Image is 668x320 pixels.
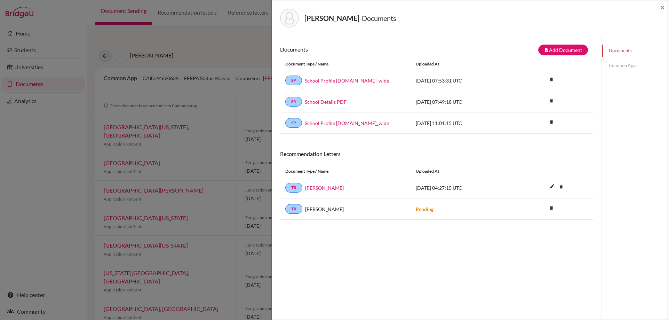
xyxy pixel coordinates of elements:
[547,181,558,192] i: edit
[602,45,668,57] a: Documents
[544,48,549,53] i: note_add
[602,60,668,72] a: Common App
[285,97,302,107] a: SR
[556,181,566,192] i: delete
[285,118,302,128] a: SP
[538,45,588,55] button: note_addAdd Document
[285,76,302,85] a: SP
[556,182,566,192] a: delete
[280,46,437,53] h6: Documents
[305,205,344,213] span: [PERSON_NAME]
[546,74,557,85] i: delete
[280,61,411,67] div: Document Type / Name
[411,168,515,174] div: Uploaded at
[285,183,302,193] a: TR
[546,75,557,85] a: delete
[285,204,302,214] a: TR
[546,204,557,213] a: delete
[660,3,665,11] button: Close
[411,98,515,106] div: [DATE] 07:49:18 UTC
[546,182,558,192] button: edit
[280,150,593,157] h6: Recommendation Letters
[546,203,557,213] i: delete
[416,206,434,212] strong: Pending
[660,2,665,12] span: ×
[416,185,462,191] span: [DATE] 04:27:15 UTC
[304,14,359,22] strong: [PERSON_NAME]
[305,77,389,84] a: School Profile [DOMAIN_NAME]_wide
[546,117,557,127] i: delete
[546,96,557,106] a: delete
[305,119,389,127] a: School Profile [DOMAIN_NAME]_wide
[359,14,396,22] span: - Documents
[411,77,515,84] div: [DATE] 07:53:31 UTC
[411,61,515,67] div: Uploaded at
[546,118,557,127] a: delete
[411,119,515,127] div: [DATE] 11:01:15 UTC
[546,95,557,106] i: delete
[305,184,344,192] a: [PERSON_NAME]
[280,168,411,174] div: Document Type / Name
[305,98,347,106] a: School Details PDF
